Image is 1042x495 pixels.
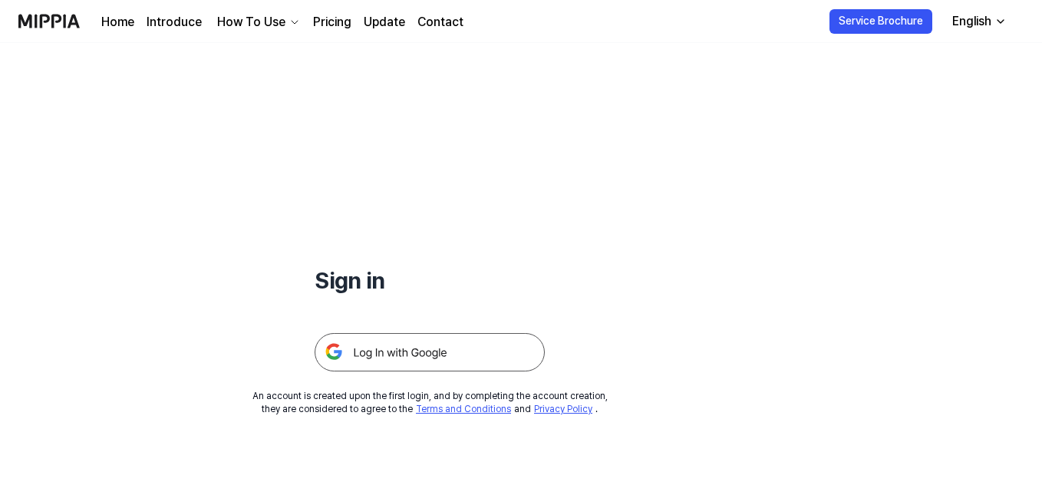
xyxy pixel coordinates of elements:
a: Home [101,13,134,31]
a: Terms and Conditions [416,404,511,414]
button: How To Use [214,13,301,31]
a: Pricing [313,13,351,31]
h1: Sign in [315,264,545,296]
div: English [949,12,994,31]
div: An account is created upon the first login, and by completing the account creation, they are cons... [252,390,608,416]
a: Contact [417,13,463,31]
button: Service Brochure [829,9,932,34]
a: Update [364,13,405,31]
a: Introduce [147,13,202,31]
img: 구글 로그인 버튼 [315,333,545,371]
a: Privacy Policy [534,404,592,414]
button: English [940,6,1016,37]
div: How To Use [214,13,289,31]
